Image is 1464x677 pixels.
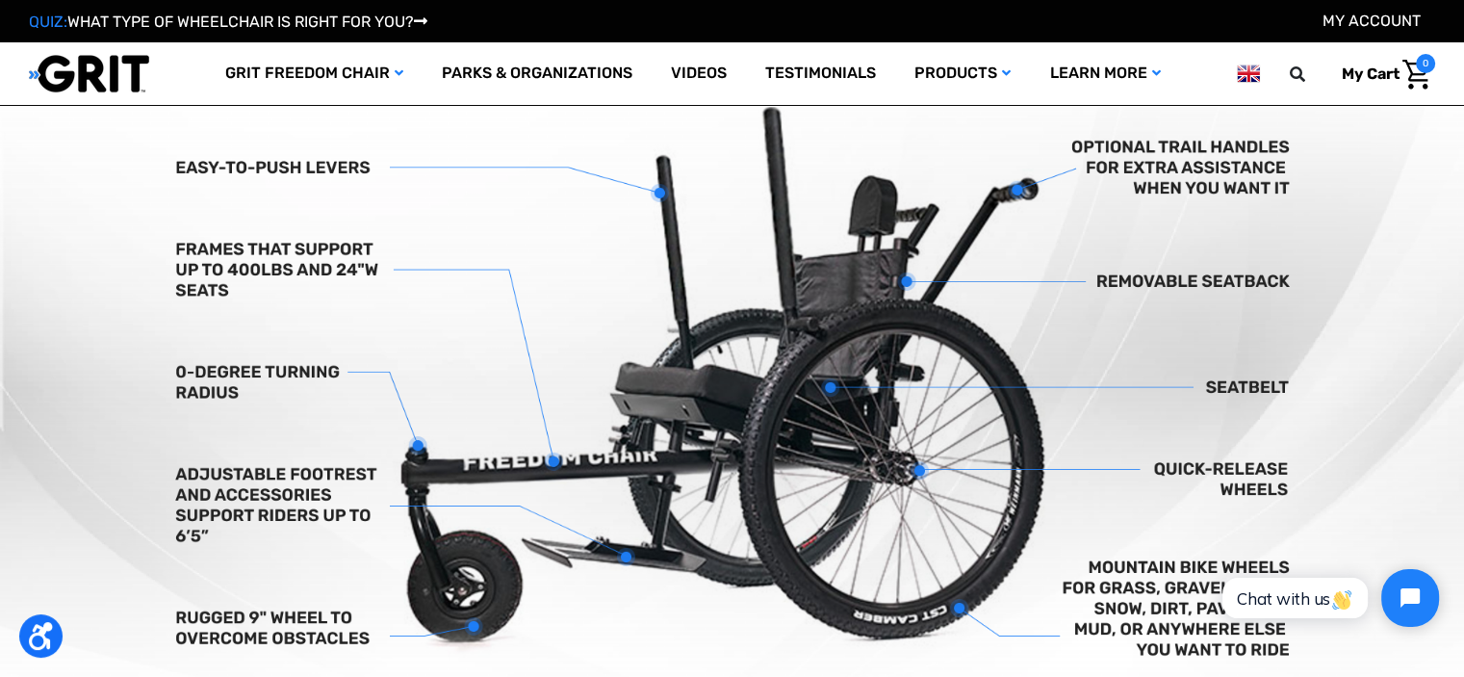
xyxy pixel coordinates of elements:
a: Cart with 0 items [1327,54,1435,94]
span: 0 [1416,54,1435,73]
span: Phone Number [319,79,423,97]
a: Testimonials [746,42,895,105]
span: QUIZ: [29,13,67,31]
span: My Cart [1342,65,1400,83]
a: Products [895,42,1030,105]
input: Search [1298,54,1327,94]
a: Account [1323,12,1421,30]
a: Parks & Organizations [423,42,652,105]
iframe: Tidio Chat [1201,553,1455,643]
a: GRIT Freedom Chair [206,42,423,105]
a: Videos [652,42,746,105]
img: gb.png [1237,62,1260,86]
img: Cart [1402,60,1430,90]
a: QUIZ:WHAT TYPE OF WHEELCHAIR IS RIGHT FOR YOU? [29,13,427,31]
a: Learn More [1030,42,1179,105]
img: GRIT All-Terrain Wheelchair and Mobility Equipment [29,54,149,93]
